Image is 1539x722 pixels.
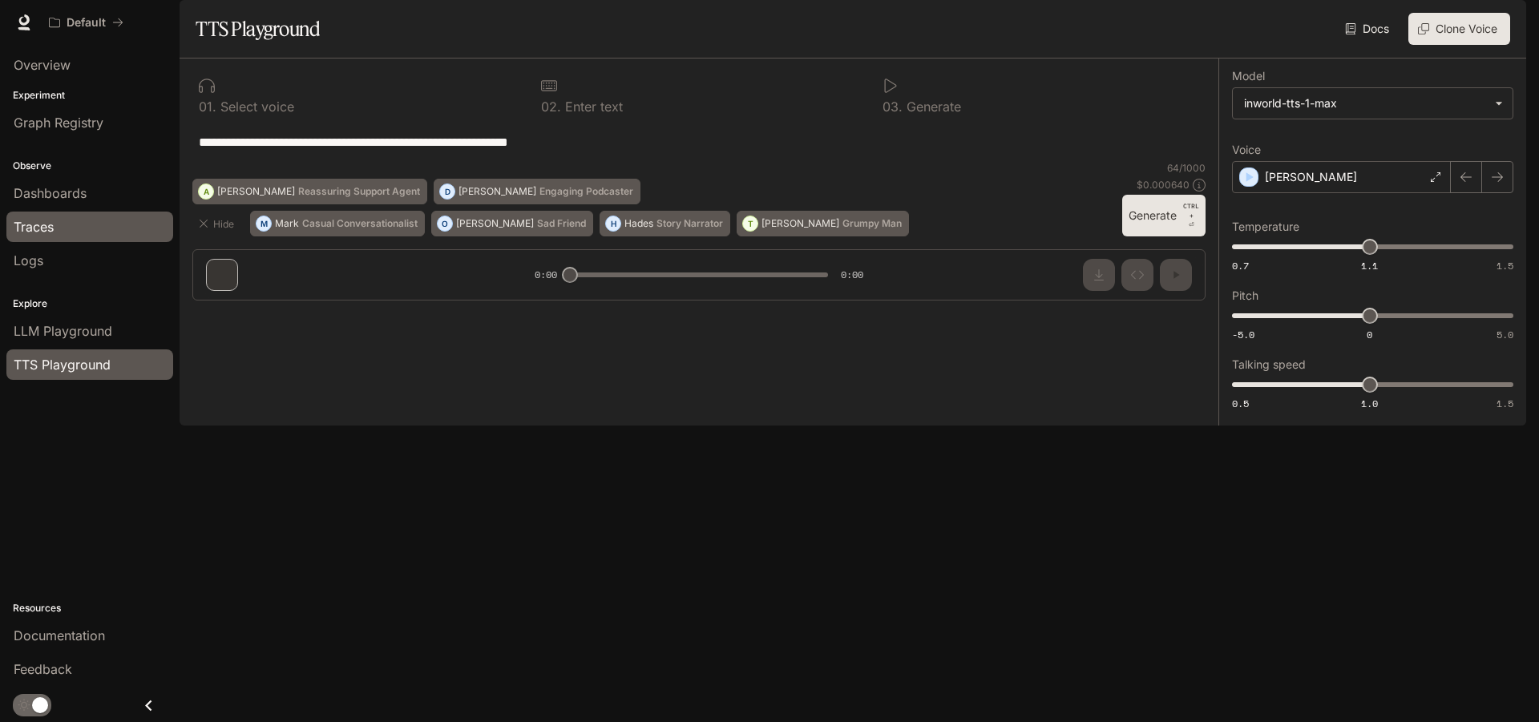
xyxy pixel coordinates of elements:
[624,219,653,228] p: Hades
[1361,259,1378,272] span: 1.1
[250,211,425,236] button: MMarkCasual Conversationalist
[456,219,534,228] p: [PERSON_NAME]
[541,100,561,113] p: 0 2 .
[1265,169,1357,185] p: [PERSON_NAME]
[842,219,902,228] p: Grumpy Man
[199,100,216,113] p: 0 1 .
[600,211,730,236] button: HHadesStory Narrator
[1232,144,1261,155] p: Voice
[761,219,839,228] p: [PERSON_NAME]
[196,13,320,45] h1: TTS Playground
[302,219,418,228] p: Casual Conversationalist
[1137,178,1190,192] p: $ 0.000640
[903,100,961,113] p: Generate
[458,187,536,196] p: [PERSON_NAME]
[1497,328,1513,341] span: 5.0
[192,179,427,204] button: A[PERSON_NAME]Reassuring Support Agent
[1232,397,1249,410] span: 0.5
[217,187,295,196] p: [PERSON_NAME]
[1232,221,1299,232] p: Temperature
[1183,201,1199,230] p: ⏎
[539,187,633,196] p: Engaging Podcaster
[1167,161,1206,175] p: 64 / 1000
[256,211,271,236] div: M
[42,6,131,38] button: All workspaces
[883,100,903,113] p: 0 3 .
[1497,397,1513,410] span: 1.5
[1183,201,1199,220] p: CTRL +
[1233,88,1513,119] div: inworld-tts-1-max
[561,100,623,113] p: Enter text
[438,211,452,236] div: O
[1232,290,1258,301] p: Pitch
[1232,359,1306,370] p: Talking speed
[1367,328,1372,341] span: 0
[1497,259,1513,272] span: 1.5
[298,187,420,196] p: Reassuring Support Agent
[199,179,213,204] div: A
[743,211,757,236] div: T
[1232,259,1249,272] span: 0.7
[1244,95,1487,111] div: inworld-tts-1-max
[1408,13,1510,45] button: Clone Voice
[440,179,454,204] div: D
[656,219,723,228] p: Story Narrator
[1232,328,1254,341] span: -5.0
[1232,71,1265,82] p: Model
[606,211,620,236] div: H
[537,219,586,228] p: Sad Friend
[216,100,294,113] p: Select voice
[431,211,593,236] button: O[PERSON_NAME]Sad Friend
[1122,195,1206,236] button: GenerateCTRL +⏎
[192,211,244,236] button: Hide
[275,219,299,228] p: Mark
[434,179,640,204] button: D[PERSON_NAME]Engaging Podcaster
[1361,397,1378,410] span: 1.0
[67,16,106,30] p: Default
[737,211,909,236] button: T[PERSON_NAME]Grumpy Man
[1342,13,1396,45] a: Docs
